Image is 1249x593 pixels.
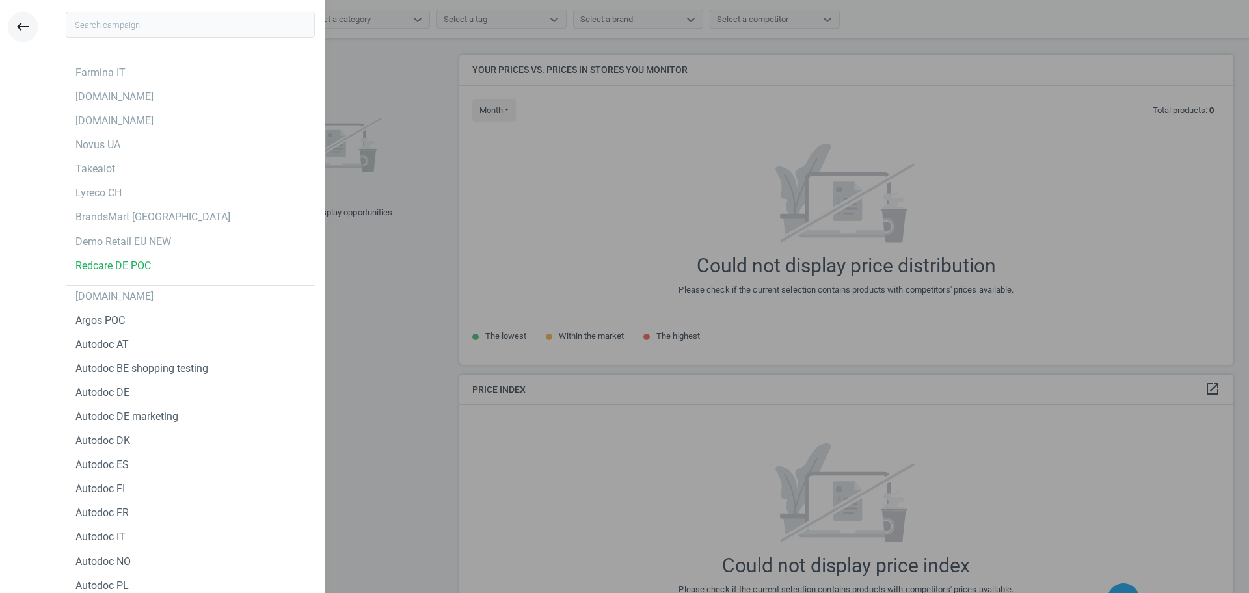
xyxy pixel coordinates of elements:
[8,12,38,42] button: keyboard_backspace
[75,362,208,376] div: Autodoc BE shopping testing
[15,19,31,34] i: keyboard_backspace
[75,458,129,472] div: Autodoc ES
[75,410,178,424] div: Autodoc DE marketing
[75,530,126,544] div: Autodoc IT
[66,12,315,38] input: Search campaign
[75,66,126,80] div: Farmina IT
[75,482,125,496] div: Autodoc FI
[75,555,131,569] div: Autodoc NO
[75,337,129,352] div: Autodoc AT
[75,434,130,448] div: Autodoc DK
[75,210,230,224] div: BrandsMart [GEOGRAPHIC_DATA]
[75,386,129,400] div: Autodoc DE
[75,90,154,104] div: [DOMAIN_NAME]
[75,186,122,200] div: Lyreco CH
[75,138,120,152] div: Novus UA
[75,259,151,273] div: Redcare DE POC
[75,313,125,328] div: Argos POC
[75,289,154,304] div: [DOMAIN_NAME]
[75,235,171,249] div: Demo Retail EU NEW
[75,114,154,128] div: [DOMAIN_NAME]
[75,506,129,520] div: Autodoc FR
[75,162,115,176] div: Takealot
[75,579,129,593] div: Autodoc PL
